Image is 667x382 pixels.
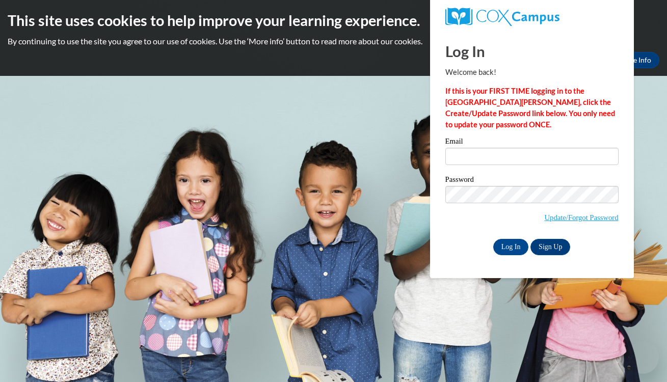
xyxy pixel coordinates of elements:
[530,239,570,255] a: Sign Up
[544,213,618,222] a: Update/Forgot Password
[445,138,619,148] label: Email
[445,87,615,129] strong: If this is your FIRST TIME logging in to the [GEOGRAPHIC_DATA][PERSON_NAME], click the Create/Upd...
[445,176,619,186] label: Password
[445,8,559,26] img: COX Campus
[445,67,619,78] p: Welcome back!
[8,36,659,47] p: By continuing to use the site you agree to our use of cookies. Use the ‘More info’ button to read...
[8,10,659,31] h2: This site uses cookies to help improve your learning experience.
[445,41,619,62] h1: Log In
[611,52,659,68] a: More Info
[626,341,659,374] iframe: Button to launch messaging window
[493,239,529,255] input: Log In
[445,8,619,26] a: COX Campus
